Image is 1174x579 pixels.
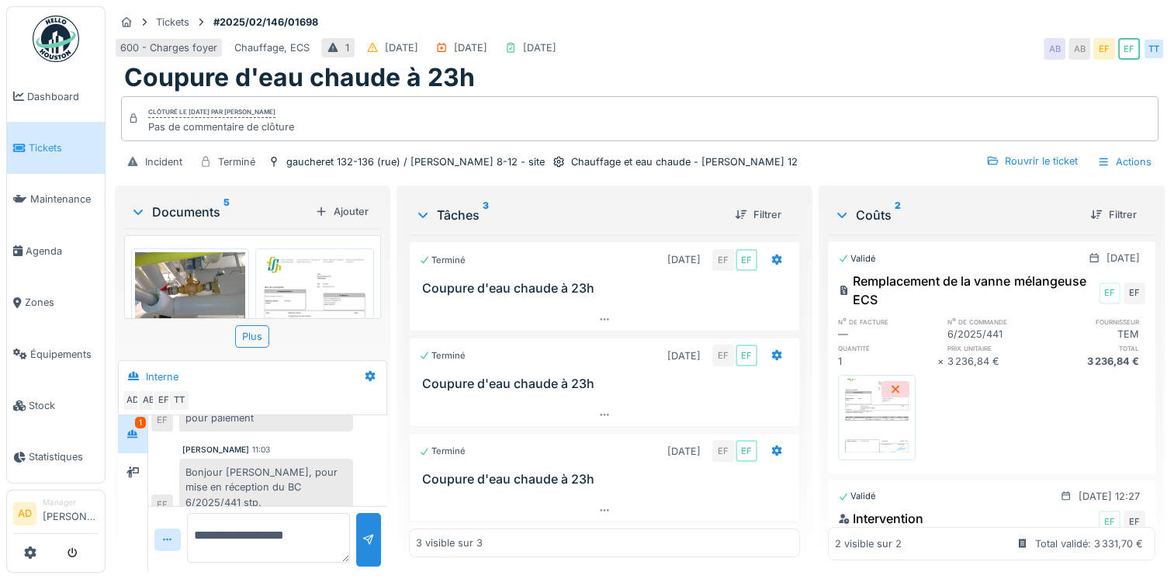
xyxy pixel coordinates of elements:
[120,40,217,55] div: 600 - Charges foyer
[26,244,99,258] span: Agenda
[667,348,701,363] div: [DATE]
[834,206,1078,224] div: Coûts
[838,327,937,342] div: —
[7,71,105,122] a: Dashboard
[182,444,249,456] div: [PERSON_NAME]
[29,398,99,413] span: Stock
[130,203,309,221] div: Documents
[838,317,937,327] h6: n° de facture
[43,497,99,508] div: Manager
[33,16,79,62] img: Badge_color-CXgf-gQk.svg
[207,15,324,29] strong: #2025/02/146/01698
[30,192,99,206] span: Maintenance
[895,206,901,224] sup: 2
[30,347,99,362] span: Équipements
[27,89,99,104] span: Dashboard
[7,380,105,431] a: Stock
[415,206,722,224] div: Tâches
[145,154,182,169] div: Incident
[259,252,369,408] img: 73wsz5d7qz01y1hg8ms1bftmvcrp
[25,295,99,310] span: Zones
[483,206,489,224] sup: 3
[736,440,757,462] div: EF
[835,536,902,551] div: 2 visible sur 2
[345,40,349,55] div: 1
[523,40,556,55] div: [DATE]
[1124,283,1145,304] div: EF
[153,390,175,411] div: EF
[838,343,937,353] h6: quantité
[156,15,189,29] div: Tickets
[135,417,146,428] div: 1
[1143,38,1165,60] div: TT
[1068,38,1090,60] div: AB
[947,354,1047,369] div: 3 236,84 €
[1044,38,1065,60] div: AB
[416,536,483,550] div: 3 visible sur 3
[43,497,99,530] li: [PERSON_NAME]
[838,252,876,265] div: Validé
[712,440,734,462] div: EF
[122,390,144,411] div: AD
[7,174,105,225] a: Maintenance
[218,154,255,169] div: Terminé
[309,201,375,222] div: Ajouter
[13,502,36,525] li: AD
[838,490,876,503] div: Validé
[148,120,294,134] div: Pas de commentaire de clôture
[1090,151,1158,173] div: Actions
[838,354,937,369] div: 1
[168,390,190,411] div: TT
[286,154,545,169] div: gaucheret 132-136 (rue) / [PERSON_NAME] 8-12 - site
[1106,251,1140,265] div: [DATE]
[947,343,1047,353] h6: prix unitaire
[13,497,99,534] a: AD Manager[PERSON_NAME]
[385,40,418,55] div: [DATE]
[1124,511,1145,532] div: EF
[947,327,1047,342] div: 6/2025/441
[1084,204,1143,225] div: Filtrer
[1035,536,1143,551] div: Total validé: 3 331,70 €
[712,249,734,271] div: EF
[7,328,105,380] a: Équipements
[135,252,245,335] img: tvasjkpavh5i7k3c4fe9rxmi7vhv
[29,140,99,155] span: Tickets
[223,203,230,221] sup: 5
[419,349,466,362] div: Terminé
[7,225,105,276] a: Agenda
[1046,327,1145,342] div: TEM
[179,459,353,516] div: Bonjour [PERSON_NAME], pour mise en réception du BC 6/2025/441 stp.
[947,317,1047,327] h6: n° de commande
[667,252,701,267] div: [DATE]
[736,249,757,271] div: EF
[980,151,1084,172] div: Rouvrir le ticket
[1046,343,1145,353] h6: total
[736,345,757,366] div: EF
[422,376,793,391] h3: Coupure d'eau chaude à 23h
[146,369,178,384] div: Interne
[712,345,734,366] div: EF
[419,445,466,458] div: Terminé
[7,432,105,483] a: Statistiques
[937,354,947,369] div: ×
[422,281,793,296] h3: Coupure d'eau chaude à 23h
[842,379,912,456] img: uamjee87pyyl6wluh9hvw8ax5b77
[838,509,923,528] div: Intervention
[1099,511,1120,532] div: EF
[148,107,275,118] div: Clôturé le [DATE] par [PERSON_NAME]
[1046,354,1145,369] div: 3 236,84 €
[454,40,487,55] div: [DATE]
[838,272,1096,309] div: Remplacement de la vanne mélangeuse ECS
[422,472,793,487] h3: Coupure d'eau chaude à 23h
[7,277,105,328] a: Zones
[151,494,173,516] div: EF
[29,449,99,464] span: Statistiques
[137,390,159,411] div: AB
[7,122,105,173] a: Tickets
[151,410,173,432] div: EF
[571,154,798,169] div: Chauffage et eau chaude - [PERSON_NAME] 12
[1046,317,1145,327] h6: fournisseur
[419,254,466,267] div: Terminé
[124,63,475,92] h1: Coupure d'eau chaude à 23h
[1093,38,1115,60] div: EF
